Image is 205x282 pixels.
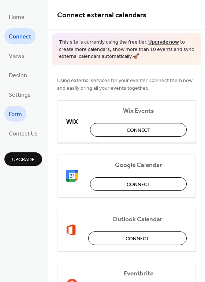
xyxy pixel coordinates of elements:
[90,177,187,191] button: Connect
[4,9,29,25] a: Home
[90,161,187,169] span: Google Calendar
[88,215,187,223] span: Outlook Calendar
[4,86,35,102] a: Settings
[127,181,150,188] span: Connect
[148,37,179,47] a: Upgrade now
[9,89,31,101] span: Settings
[9,109,22,120] span: Form
[66,224,76,236] img: outlook
[4,48,29,63] a: Views
[4,125,42,141] a: Contact Us
[127,126,150,134] span: Connect
[90,107,187,115] span: Wix Events
[4,152,42,166] button: Upgrade
[9,12,25,23] span: Home
[4,28,36,44] a: Connect
[9,128,38,140] span: Contact Us
[57,77,196,92] span: Using external services for your events? Connect them now and easily bring all your events together.
[57,8,146,22] span: Connect external calendars
[4,67,31,83] a: Design
[66,170,78,182] img: google
[126,235,149,242] span: Connect
[59,39,194,60] span: This site is currently using the free tier. to create more calendars, show more than 10 events an...
[90,123,187,137] button: Connect
[66,116,78,127] img: wix
[88,231,187,245] button: Connect
[9,51,25,62] span: Views
[4,106,26,122] a: Form
[90,270,187,277] span: Eventbrite
[9,31,31,42] span: Connect
[12,156,35,164] span: Upgrade
[9,70,27,81] span: Design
